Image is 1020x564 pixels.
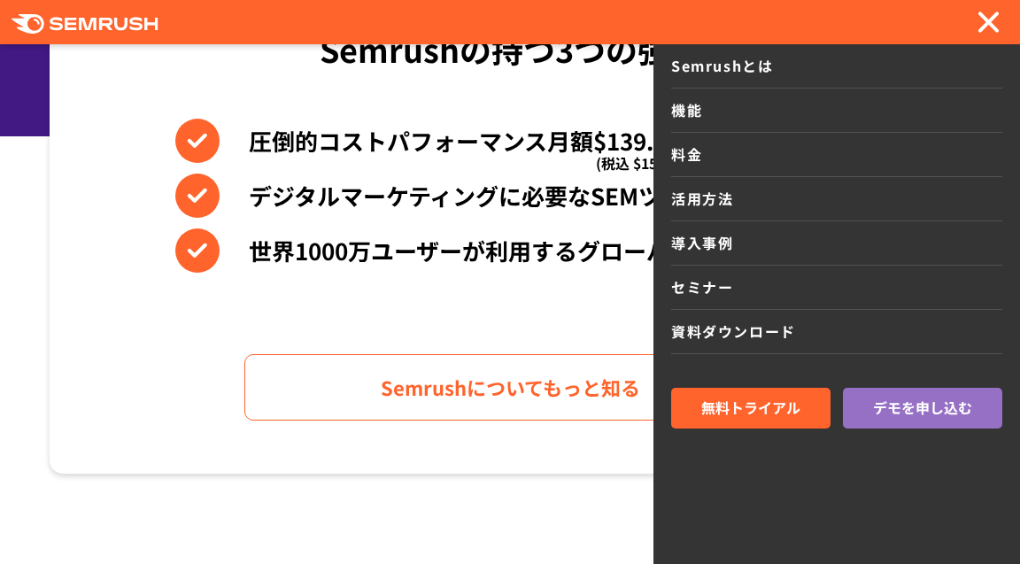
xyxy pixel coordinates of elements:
[671,177,1002,221] a: 活用方法
[671,89,1002,133] a: 機能
[671,266,1002,310] a: セミナー
[596,141,691,185] span: (税込 $153.95)
[244,354,776,421] a: Semrushについてもっと知る
[381,372,640,403] span: Semrushについてもっと知る
[671,133,1002,177] a: 料金
[175,174,846,218] li: デジタルマーケティングに必要なSEMツールをこれ一つで
[843,388,1002,429] a: デモを申し込む
[671,388,831,429] a: 無料トライアル
[671,310,1002,354] a: 資料ダウンロード
[671,44,1002,89] a: Semrushとは
[701,397,800,420] span: 無料トライアル
[175,119,846,163] li: 圧倒的コストパフォーマンス月額$139.95〜利用可能
[873,397,972,420] span: デモを申し込む
[175,228,846,273] li: 世界1000万ユーザーが利用するグローバルスタンダード
[320,16,701,81] div: Semrushの持つ3つの強み
[671,221,1002,266] a: 導入事例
